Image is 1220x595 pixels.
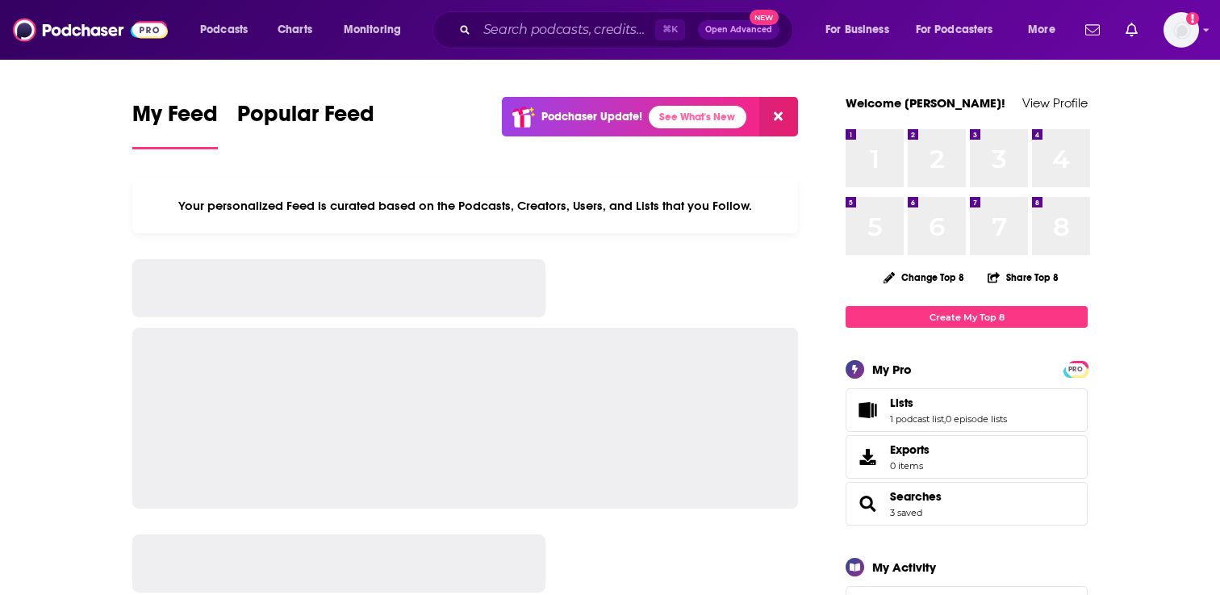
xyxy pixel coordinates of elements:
[1066,363,1085,375] span: PRO
[705,26,772,34] span: Open Advanced
[946,413,1007,425] a: 0 episode lists
[1079,16,1106,44] a: Show notifications dropdown
[750,10,779,25] span: New
[987,262,1059,293] button: Share Top 8
[890,489,942,504] a: Searches
[846,95,1005,111] a: Welcome [PERSON_NAME]!
[132,178,798,233] div: Your personalized Feed is curated based on the Podcasts, Creators, Users, and Lists that you Follow.
[1017,17,1076,43] button: open menu
[890,413,944,425] a: 1 podcast list
[655,19,685,40] span: ⌘ K
[1164,12,1199,48] button: Show profile menu
[1119,16,1144,44] a: Show notifications dropdown
[905,17,1017,43] button: open menu
[1164,12,1199,48] img: User Profile
[1066,362,1085,375] a: PRO
[237,100,374,137] span: Popular Feed
[851,446,884,468] span: Exports
[872,559,936,575] div: My Activity
[278,19,312,41] span: Charts
[344,19,401,41] span: Monitoring
[944,413,946,425] span: ,
[649,106,746,128] a: See What's New
[890,396,1007,410] a: Lists
[132,100,218,137] span: My Feed
[890,460,930,471] span: 0 items
[448,11,808,48] div: Search podcasts, credits, & more...
[890,442,930,457] span: Exports
[814,17,909,43] button: open menu
[200,19,248,41] span: Podcasts
[1164,12,1199,48] span: Logged in as adrian.villarreal
[846,482,1088,526] span: Searches
[332,17,422,43] button: open menu
[872,362,912,377] div: My Pro
[851,492,884,515] a: Searches
[851,399,884,421] a: Lists
[1186,12,1199,25] svg: Add a profile image
[267,17,322,43] a: Charts
[890,396,913,410] span: Lists
[698,20,779,40] button: Open AdvancedNew
[1022,95,1088,111] a: View Profile
[890,507,922,518] a: 3 saved
[237,100,374,149] a: Popular Feed
[477,17,655,43] input: Search podcasts, credits, & more...
[13,15,168,45] img: Podchaser - Follow, Share and Rate Podcasts
[132,100,218,149] a: My Feed
[825,19,889,41] span: For Business
[541,110,642,124] p: Podchaser Update!
[846,388,1088,432] span: Lists
[1028,19,1055,41] span: More
[189,17,269,43] button: open menu
[916,19,993,41] span: For Podcasters
[874,267,974,287] button: Change Top 8
[846,435,1088,479] a: Exports
[846,306,1088,328] a: Create My Top 8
